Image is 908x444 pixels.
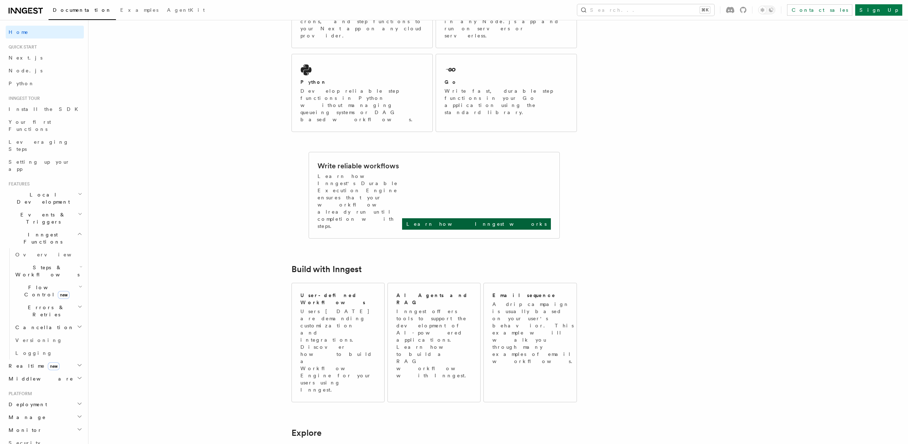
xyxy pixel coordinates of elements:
[6,64,84,77] a: Node.js
[758,6,775,14] button: Toggle dark mode
[163,2,209,19] a: AgentKit
[12,324,74,331] span: Cancellation
[300,11,424,39] p: Add queueing, events, crons, and step functions to your Next app on any cloud provider.
[9,159,70,172] span: Setting up your app
[445,78,457,86] h2: Go
[445,87,568,116] p: Write fast, durable step functions in your Go application using the standard library.
[300,78,327,86] h2: Python
[6,116,84,136] a: Your first Functions
[12,304,77,318] span: Errors & Retries
[9,139,69,152] span: Leveraging Steps
[9,106,82,112] span: Install the SDK
[6,391,32,397] span: Platform
[6,362,60,369] span: Realtime
[6,208,84,228] button: Events & Triggers
[12,281,84,301] button: Flow Controlnew
[12,264,80,278] span: Steps & Workflows
[318,161,399,171] h2: Write reliable workflows
[387,283,481,402] a: AI Agents and RAGInngest offers tools to support the development of AI-powered applications. Lear...
[300,87,424,123] p: Develop reliable step functions in Python without managing queueing systems or DAG based workflows.
[6,77,84,90] a: Python
[53,7,112,13] span: Documentation
[855,4,902,16] a: Sign Up
[58,291,70,299] span: new
[6,155,84,175] a: Setting up your app
[15,350,52,356] span: Logging
[291,428,321,438] a: Explore
[6,103,84,116] a: Install the SDK
[12,334,84,347] a: Versioning
[6,51,84,64] a: Next.js
[300,308,376,393] p: Users [DATE] are demanding customization and integrations. Discover how to build a Workflow Engin...
[6,188,84,208] button: Local Development
[9,119,51,132] span: Your first Functions
[700,6,710,14] kbd: ⌘K
[12,284,78,298] span: Flow Control
[6,411,84,424] button: Manage
[9,55,42,61] span: Next.js
[6,401,47,408] span: Deployment
[15,252,89,257] span: Overview
[116,2,163,19] a: Examples
[15,337,62,343] span: Versioning
[6,181,30,187] span: Features
[436,54,577,132] a: GoWrite fast, durable step functions in your Go application using the standard library.
[9,68,42,73] span: Node.js
[291,264,362,274] a: Build with Inngest
[48,362,60,370] span: new
[6,359,84,372] button: Realtimenew
[787,4,852,16] a: Contact sales
[291,54,433,132] a: PythonDevelop reliable step functions in Python without managing queueing systems or DAG based wo...
[396,308,473,379] p: Inngest offers tools to support the development of AI-powered applications. Learn how to build a ...
[6,398,84,411] button: Deployment
[492,292,556,299] h2: Email sequence
[6,424,84,437] button: Monitor
[6,375,73,382] span: Middleware
[49,2,116,20] a: Documentation
[6,96,40,101] span: Inngest tour
[9,81,35,86] span: Python
[6,231,77,245] span: Inngest Functions
[167,7,205,13] span: AgentKit
[445,11,568,39] p: Write durable step functions in any Node.js app and run on servers or serverless.
[6,44,37,50] span: Quick start
[6,26,84,39] a: Home
[577,4,714,16] button: Search...⌘K
[406,220,547,228] p: Learn how Inngest works
[492,301,577,365] p: A drip campaign is usually based on your user's behavior. This example will walk you through many...
[6,228,84,248] button: Inngest Functions
[120,7,158,13] span: Examples
[12,321,84,334] button: Cancellation
[12,261,84,281] button: Steps & Workflows
[483,283,577,402] a: Email sequenceA drip campaign is usually based on your user's behavior. This example will walk yo...
[6,211,78,225] span: Events & Triggers
[6,191,78,205] span: Local Development
[12,248,84,261] a: Overview
[6,136,84,155] a: Leveraging Steps
[6,427,42,434] span: Monitor
[12,301,84,321] button: Errors & Retries
[300,292,376,306] h2: User-defined Workflows
[318,173,402,230] p: Learn how Inngest's Durable Execution Engine ensures that your workflow already run until complet...
[9,29,29,36] span: Home
[291,283,385,402] a: User-defined WorkflowsUsers [DATE] are demanding customization and integrations. Discover how to ...
[6,372,84,385] button: Middleware
[402,218,551,230] a: Learn how Inngest works
[12,347,84,359] a: Logging
[6,414,46,421] span: Manage
[396,292,473,306] h2: AI Agents and RAG
[6,248,84,359] div: Inngest Functions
